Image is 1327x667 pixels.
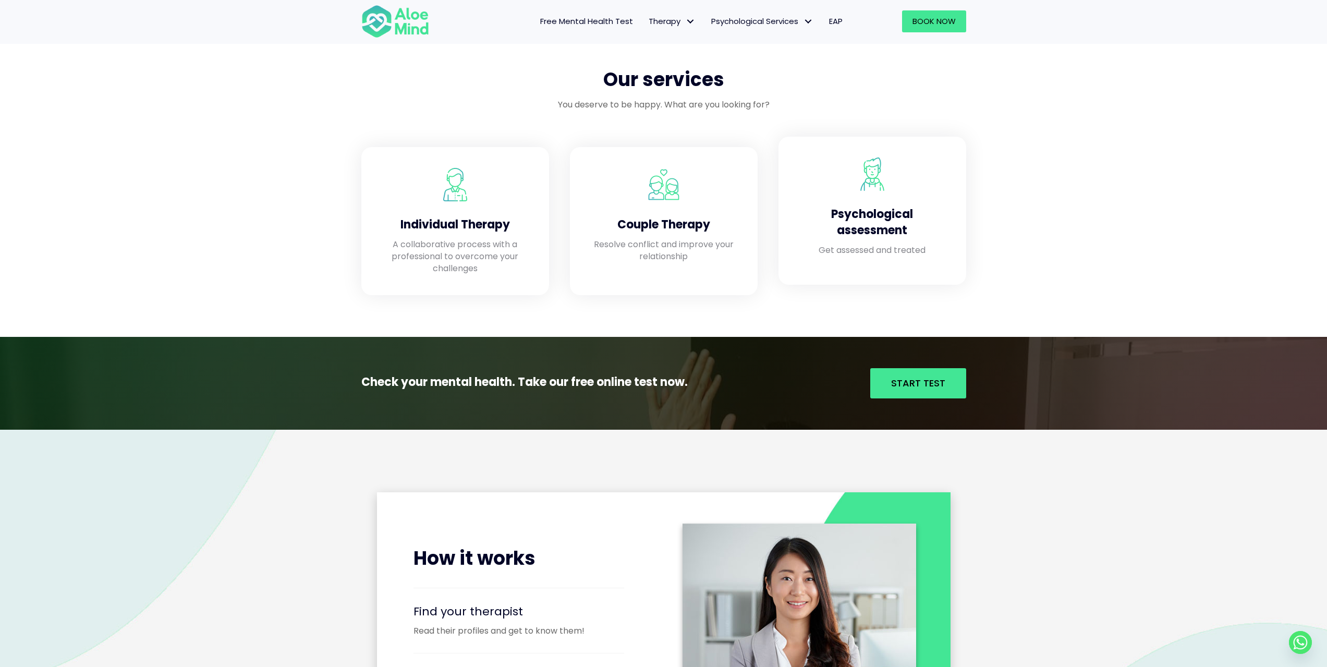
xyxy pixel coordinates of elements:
img: Aloe Mind Malaysia | Mental Healthcare Services in Malaysia and Singapore [439,168,472,201]
p: Get assessed and treated [799,244,945,256]
a: Whatsapp [1289,631,1312,654]
a: EAP [821,10,850,32]
span: Psychological Services [711,16,813,27]
a: Free Mental Health Test [532,10,641,32]
p: Check your mental health. Take our free online test now. [361,374,733,391]
span: EAP [829,16,843,27]
img: Aloe mind Logo [361,4,429,39]
span: Our services [603,66,724,93]
img: Aloe Mind Malaysia | Mental Healthcare Services in Malaysia and Singapore [856,157,889,191]
a: Aloe Mind Malaysia | Mental Healthcare Services in Malaysia and Singapore Individual Therapy A co... [372,157,539,285]
a: Aloe Mind Malaysia | Mental Healthcare Services in Malaysia and Singapore Couple Therapy Resolve ... [580,157,747,285]
a: Psychological ServicesPsychological Services: submenu [703,10,821,32]
nav: Menu [443,10,850,32]
p: Read their profiles and get to know them! [413,625,653,637]
span: Psychological Services: submenu [801,14,816,29]
h4: Psychological assessment [799,207,945,239]
span: Start Test [891,377,945,390]
a: Book Now [902,10,966,32]
p: You deserve to be happy. What are you looking for? [361,99,966,111]
span: Therapy: submenu [683,14,698,29]
a: Start Test [870,368,966,398]
p: Resolve conflict and improve your relationship [591,238,737,262]
a: Aloe Mind Malaysia | Mental Healthcare Services in Malaysia and Singapore Psychological assessmen... [789,147,956,274]
span: How it works [413,545,535,572]
a: TherapyTherapy: submenu [641,10,703,32]
h4: Individual Therapy [382,217,528,233]
img: Aloe Mind Malaysia | Mental Healthcare Services in Malaysia and Singapore [647,168,680,201]
a: Find your therapist [413,603,523,620]
span: Book Now [912,16,956,27]
h4: Couple Therapy [591,217,737,233]
p: A collaborative process with a professional to overcome your challenges [382,238,528,275]
span: Free Mental Health Test [540,16,633,27]
span: Therapy [649,16,696,27]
